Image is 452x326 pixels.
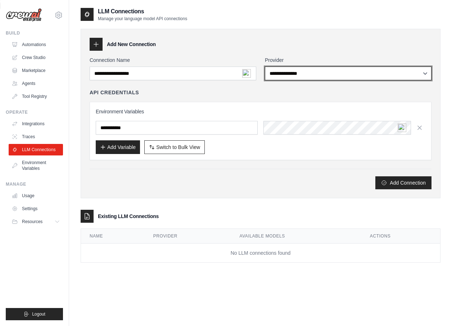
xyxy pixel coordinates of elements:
[9,157,63,174] a: Environment Variables
[9,78,63,89] a: Agents
[90,89,139,96] h4: API Credentials
[9,39,63,50] a: Automations
[9,203,63,214] a: Settings
[231,229,361,244] th: Available Models
[98,7,187,16] h2: LLM Connections
[81,229,145,244] th: Name
[6,30,63,36] div: Build
[265,56,431,64] label: Provider
[9,91,63,102] a: Tool Registry
[96,108,425,115] h3: Environment Variables
[6,8,42,22] img: Logo
[107,41,156,48] h3: Add New Connection
[9,190,63,202] a: Usage
[32,311,45,317] span: Logout
[145,229,231,244] th: Provider
[144,140,205,154] button: Switch to Bulk View
[375,176,431,189] button: Add Connection
[398,123,406,132] img: npw-badge-icon-locked.svg
[9,118,63,130] a: Integrations
[81,244,440,263] td: No LLM connections found
[98,16,187,22] p: Manage your language model API connections
[22,219,42,225] span: Resources
[96,140,140,154] button: Add Variable
[242,69,251,78] img: npw-badge-icon-locked.svg
[9,131,63,142] a: Traces
[9,52,63,63] a: Crew Studio
[9,144,63,155] a: LLM Connections
[9,65,63,76] a: Marketplace
[9,216,63,227] button: Resources
[6,308,63,320] button: Logout
[6,181,63,187] div: Manage
[156,144,200,151] span: Switch to Bulk View
[361,229,440,244] th: Actions
[6,109,63,115] div: Operate
[90,56,256,64] label: Connection Name
[98,213,159,220] h3: Existing LLM Connections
